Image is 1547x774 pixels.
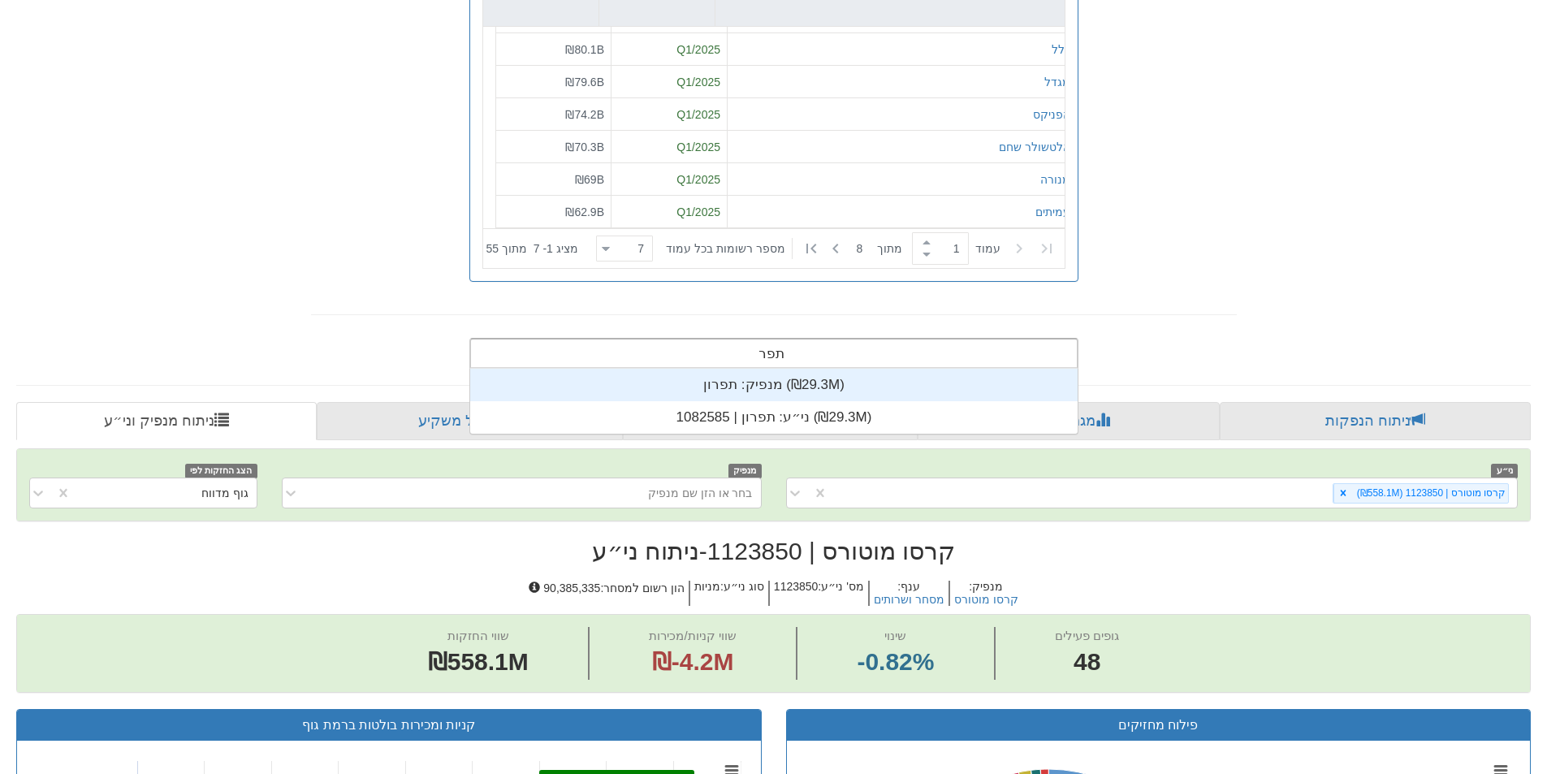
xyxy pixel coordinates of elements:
span: שינוי [884,629,906,642]
h5: סוג ני״ע : מניות [689,581,768,606]
button: מגדל [1044,73,1070,89]
h5: מס' ני״ע : 1123850 [768,581,868,606]
div: ₪69B [503,171,604,187]
span: 48 [1055,645,1119,680]
span: ₪558.1M [428,648,529,675]
button: הפניקס [1033,106,1070,122]
span: שווי החזקות [447,629,509,642]
div: גוף מדווח [201,485,248,501]
div: ני״ע: ‏תפרון | 1082585 ‎(₪29.3M)‎ [470,401,1078,434]
div: ₪79.6B [503,73,604,89]
a: פרופיל משקיע [317,402,622,441]
span: -0.82% [857,645,934,680]
button: אלטשולר שחם [999,138,1070,154]
div: ‏ מתוך [590,231,1061,266]
span: מנפיק [728,464,762,478]
div: מנפיק: ‏תפרון ‎(₪29.3M)‎ [470,369,1078,401]
div: בחר או הזן שם מנפיק [648,485,753,501]
div: ₪80.1B [503,41,604,57]
span: ‏מספר רשומות בכל עמוד [666,240,785,257]
h2: קרסו מוטורס | 1123850 - ניתוח ני״ע [16,538,1531,564]
button: קרסו מוטורס [954,594,1018,606]
span: ני״ע [1491,464,1518,478]
div: ₪62.9B [503,203,604,219]
button: מנורה [1040,171,1070,187]
h3: קניות ומכירות בולטות ברמת גוף [29,718,749,733]
span: ‏עמוד [975,240,1000,257]
h5: מנפיק : [949,581,1022,606]
span: 8 [857,240,877,257]
span: שווי קניות/מכירות [649,629,736,642]
div: grid [470,369,1078,434]
div: Q1/2025 [618,41,720,57]
div: Q1/2025 [618,73,720,89]
button: כלל [1052,41,1070,57]
div: Q1/2025 [618,138,720,154]
h5: ענף : [868,581,949,606]
div: Q1/2025 [618,106,720,122]
button: מסחר ושרותים [874,594,944,606]
div: ₪70.3B [503,138,604,154]
div: קרסו מוטורס | 1123850 (₪558.1M) [1352,484,1508,503]
h5: הון רשום למסחר : 90,385,335 [525,581,689,606]
div: Q1/2025 [618,171,720,187]
div: Q1/2025 [618,203,720,219]
div: ‏מציג 1 - 7 ‏ מתוך 55 [486,231,578,266]
h3: פילוח מחזיקים [799,718,1519,733]
span: הצג החזקות לפי [185,464,257,478]
button: עמיתים [1035,203,1070,219]
a: ניתוח הנפקות [1220,402,1531,441]
span: ₪-4.2M [652,648,734,675]
div: ₪74.2B [503,106,604,122]
span: גופים פעילים [1055,629,1119,642]
a: ניתוח מנפיק וני״ע [16,402,317,441]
